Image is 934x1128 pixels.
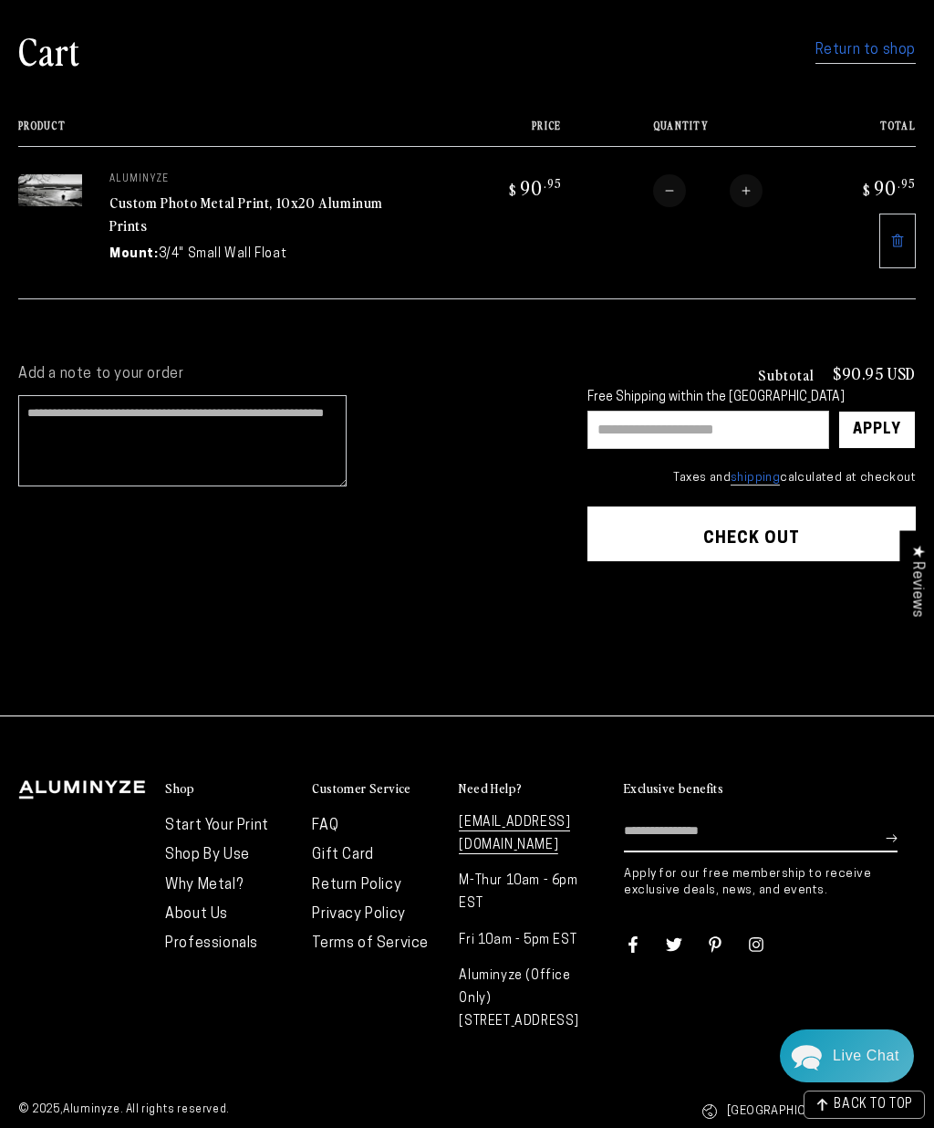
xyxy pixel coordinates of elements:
a: Privacy Policy [312,907,405,922]
button: Check out [587,507,916,561]
th: Product [18,120,458,146]
a: Remove 10"x20" Rectangle White Matte Aluminyzed Photo [879,214,916,268]
a: Return Policy [312,878,401,893]
th: Quantity [562,120,813,146]
p: Fri 10am - 5pm EST [459,929,587,952]
h3: Subtotal [758,367,815,381]
a: shipping [731,472,780,486]
h2: Customer Service [312,780,410,797]
p: aluminyze [109,174,383,185]
th: Price [458,120,562,146]
th: Total [812,120,916,146]
span: BACK TO TOP [834,1099,913,1112]
summary: Shop [165,780,294,798]
p: M-Thur 10am - 6pm EST [459,870,587,915]
div: Contact Us Directly [833,1029,899,1082]
a: Why Metal? [165,878,243,893]
a: Shop By Use [165,848,250,862]
a: About Us [165,907,228,922]
a: Aluminyze [63,1104,119,1115]
bdi: 90 [860,174,916,200]
h1: Cart [18,26,80,74]
a: Gift Card [312,848,373,862]
div: Free Shipping within the [GEOGRAPHIC_DATA] [587,391,916,406]
small: © 2025, . All rights reserved. [18,1097,467,1124]
input: Quantity for Custom Photo Metal Print, 10x20 Aluminum Prints [686,174,730,207]
div: Apply [853,412,901,448]
p: $90.95 USD [833,365,916,381]
h2: Shop [165,780,195,797]
p: Apply for our free membership to receive exclusive deals, news, and events. [624,866,916,899]
span: $ [509,181,517,199]
div: Chat widget toggle [780,1029,914,1082]
span: [GEOGRAPHIC_DATA] (USD $) [727,1101,890,1122]
a: Custom Photo Metal Print, 10x20 Aluminum Prints [109,192,383,235]
bdi: 90 [506,174,562,200]
summary: Customer Service [312,780,441,798]
h2: Need Help? [459,780,522,797]
a: [EMAIL_ADDRESS][DOMAIN_NAME] [459,816,570,854]
small: Taxes and calculated at checkout [587,469,916,487]
a: Start Your Print [165,819,269,833]
summary: Need Help? [459,780,587,798]
dd: 3/4" Small Wall Float [159,245,287,264]
h2: Exclusive benefits [624,780,723,797]
sup: .95 [544,175,562,191]
summary: Exclusive benefits [624,780,916,798]
sup: .95 [898,175,916,191]
iframe: PayPal-paypal [587,597,916,646]
label: Add a note to your order [18,365,551,384]
dt: Mount: [109,245,159,264]
span: $ [863,181,871,199]
div: Click to open Judge.me floating reviews tab [899,530,934,632]
button: Subscribe [886,811,898,866]
a: Terms of Service [312,936,429,951]
img: 10"x20" Rectangle White Matte Aluminyzed Photo [18,174,82,206]
p: Aluminyze (Office Only) [STREET_ADDRESS] [459,965,587,1034]
a: Return to shop [815,37,916,64]
a: Professionals [165,936,258,951]
a: FAQ [312,819,338,833]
